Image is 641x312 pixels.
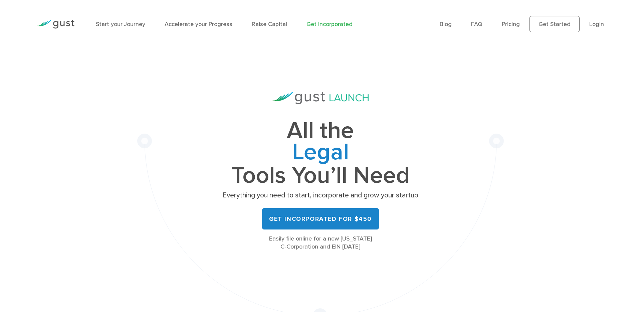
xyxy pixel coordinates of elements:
[272,92,369,104] img: Gust Launch Logo
[220,142,421,165] span: Legal
[252,21,287,28] a: Raise Capital
[37,20,74,29] img: Gust Logo
[529,16,580,32] a: Get Started
[96,21,145,28] a: Start your Journey
[220,235,421,251] div: Easily file online for a new [US_STATE] C-Corporation and EIN [DATE]
[502,21,520,28] a: Pricing
[440,21,452,28] a: Blog
[262,208,379,229] a: Get Incorporated for $450
[306,21,353,28] a: Get Incorporated
[220,191,421,200] p: Everything you need to start, incorporate and grow your startup
[165,21,232,28] a: Accelerate your Progress
[471,21,482,28] a: FAQ
[589,21,604,28] a: Login
[220,120,421,186] h1: All the Tools You’ll Need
